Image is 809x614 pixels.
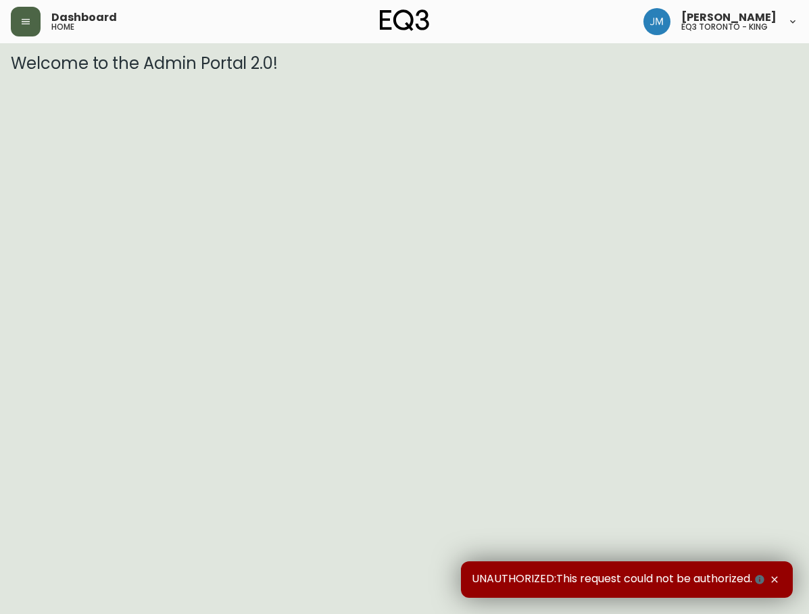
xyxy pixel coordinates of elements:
[380,9,430,31] img: logo
[472,572,767,587] span: UNAUTHORIZED:This request could not be authorized.
[51,12,117,23] span: Dashboard
[11,54,798,73] h3: Welcome to the Admin Portal 2.0!
[643,8,670,35] img: b88646003a19a9f750de19192e969c24
[681,12,777,23] span: [PERSON_NAME]
[51,23,74,31] h5: home
[681,23,768,31] h5: eq3 toronto - king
